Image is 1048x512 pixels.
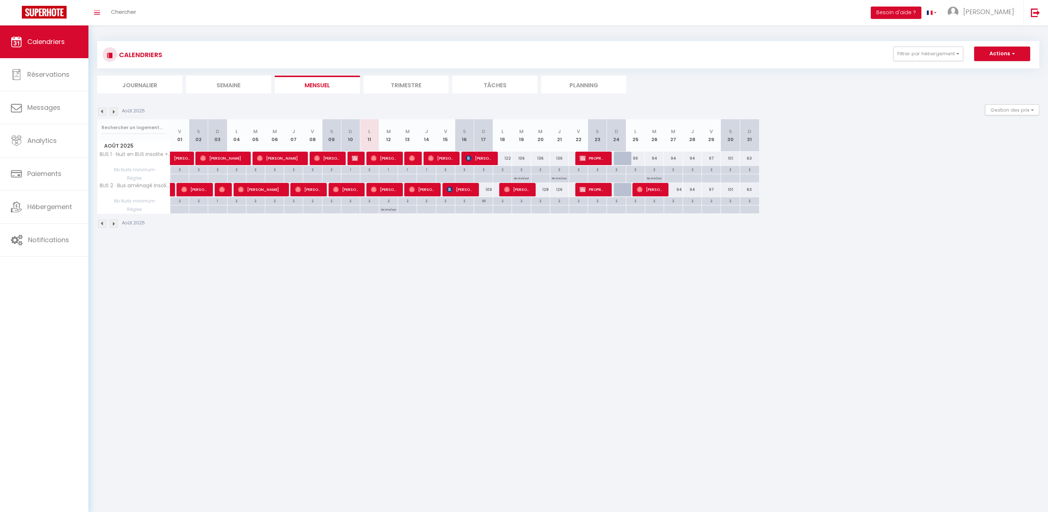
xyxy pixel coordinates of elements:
[531,183,550,196] div: 128
[748,128,751,135] abbr: D
[371,183,396,196] span: [PERSON_NAME]
[436,166,455,173] div: 2
[740,166,759,173] div: 2
[349,128,352,135] abbr: D
[634,128,636,135] abbr: L
[645,119,664,152] th: 26
[284,166,303,173] div: 2
[702,183,721,196] div: 97
[569,119,588,152] th: 22
[436,197,455,204] div: 2
[208,119,227,152] th: 03
[265,119,284,152] th: 06
[721,183,740,196] div: 101
[721,152,740,165] div: 101
[341,119,360,152] th: 10
[463,128,466,135] abbr: S
[580,151,605,165] span: PROPRETAIRE PROPRIETAIRE
[626,152,645,165] div: 99
[122,108,145,115] p: Août 2025
[645,197,664,204] div: 2
[504,183,529,196] span: [PERSON_NAME]
[341,166,360,173] div: 1
[27,202,72,211] span: Hébergement
[615,128,618,135] abbr: D
[550,183,569,196] div: 126
[519,128,524,135] abbr: M
[227,119,246,152] th: 04
[189,119,208,152] th: 02
[645,152,664,165] div: 94
[379,197,398,204] div: 2
[341,197,360,204] div: 2
[275,76,360,93] li: Mensuel
[273,128,277,135] abbr: M
[740,119,759,152] th: 31
[333,183,358,196] span: [PERSON_NAME]
[558,128,561,135] abbr: J
[379,166,398,173] div: 1
[303,166,322,173] div: 2
[452,76,537,93] li: Tâches
[702,152,721,165] div: 97
[398,166,417,173] div: 1
[474,166,493,173] div: 2
[246,166,265,173] div: 2
[417,197,436,204] div: 2
[257,151,301,165] span: [PERSON_NAME]
[538,128,543,135] abbr: M
[580,183,605,196] span: PROPRETAIRE PROPRIETAIRE
[512,197,531,204] div: 2
[97,76,182,93] li: Journalier
[702,197,720,204] div: 2
[98,141,170,151] span: Août 2025
[364,76,449,93] li: Trimestre
[710,128,713,135] abbr: V
[227,166,246,173] div: 2
[493,166,512,173] div: 2
[170,166,189,173] div: 2
[98,174,170,182] span: Règles
[102,121,166,134] input: Rechercher un logement...
[197,128,200,135] abbr: S
[691,128,694,135] abbr: J
[265,166,284,173] div: 2
[626,166,645,173] div: 2
[664,197,683,204] div: 2
[455,119,474,152] th: 16
[493,152,512,165] div: 122
[444,128,447,135] abbr: V
[664,119,683,152] th: 27
[436,119,455,152] th: 15
[501,128,504,135] abbr: L
[417,119,436,152] th: 14
[425,128,428,135] abbr: J
[466,151,491,165] span: [PERSON_NAME]
[386,128,391,135] abbr: M
[664,166,683,173] div: 2
[588,166,607,173] div: 2
[671,128,675,135] abbr: M
[122,220,145,227] p: Août 2025
[322,166,341,173] div: 2
[974,47,1030,61] button: Actions
[512,152,531,165] div: 106
[322,197,341,204] div: 2
[170,152,189,165] a: [PERSON_NAME]-[PERSON_NAME]
[550,197,569,204] div: 2
[550,166,569,173] div: 2
[683,119,702,152] th: 28
[311,128,314,135] abbr: V
[295,183,320,196] span: [PERSON_NAME]
[569,166,588,173] div: 2
[99,183,171,188] span: BUS 2 · Bus aménagé Insolite en couple ou en famille
[569,197,588,204] div: 2
[740,197,759,204] div: 2
[216,128,219,135] abbr: D
[550,119,569,152] th: 21
[531,152,550,165] div: 136
[360,119,379,152] th: 11
[721,197,739,204] div: 2
[208,197,227,204] div: 1
[721,119,740,152] th: 30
